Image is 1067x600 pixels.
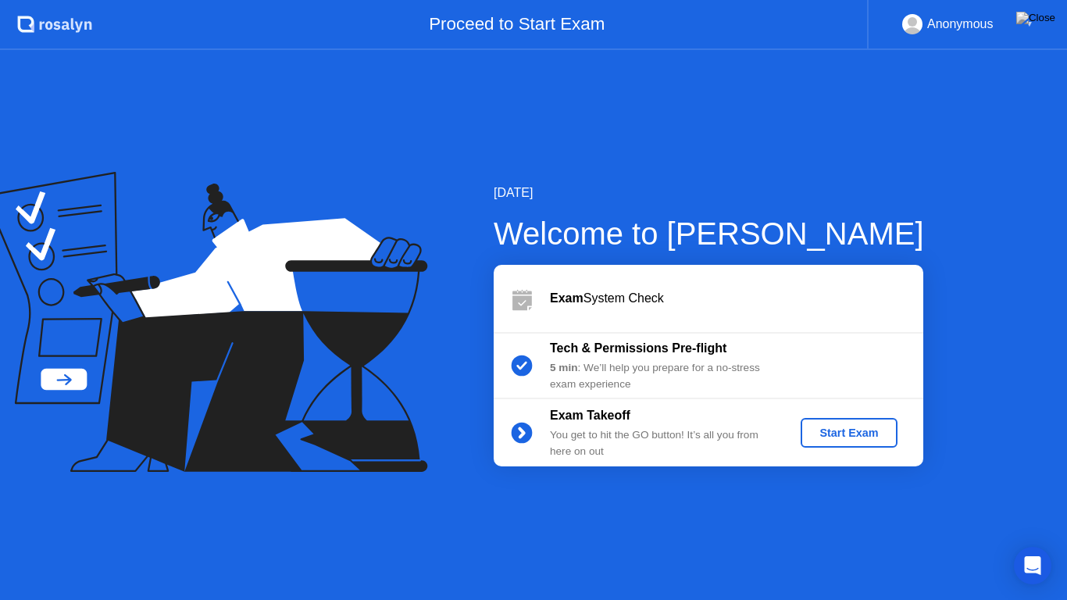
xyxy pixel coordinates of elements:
div: Open Intercom Messenger [1014,547,1051,584]
div: System Check [550,289,923,308]
div: : We’ll help you prepare for a no-stress exam experience [550,360,775,392]
b: Exam [550,291,583,305]
div: Anonymous [927,14,994,34]
b: Tech & Permissions Pre-flight [550,341,726,355]
img: Close [1016,12,1055,24]
div: Welcome to [PERSON_NAME] [494,210,924,257]
button: Start Exam [801,418,897,448]
div: [DATE] [494,184,924,202]
div: You get to hit the GO button! It’s all you from here on out [550,427,775,459]
div: Start Exam [807,427,890,439]
b: Exam Takeoff [550,409,630,422]
b: 5 min [550,362,578,373]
